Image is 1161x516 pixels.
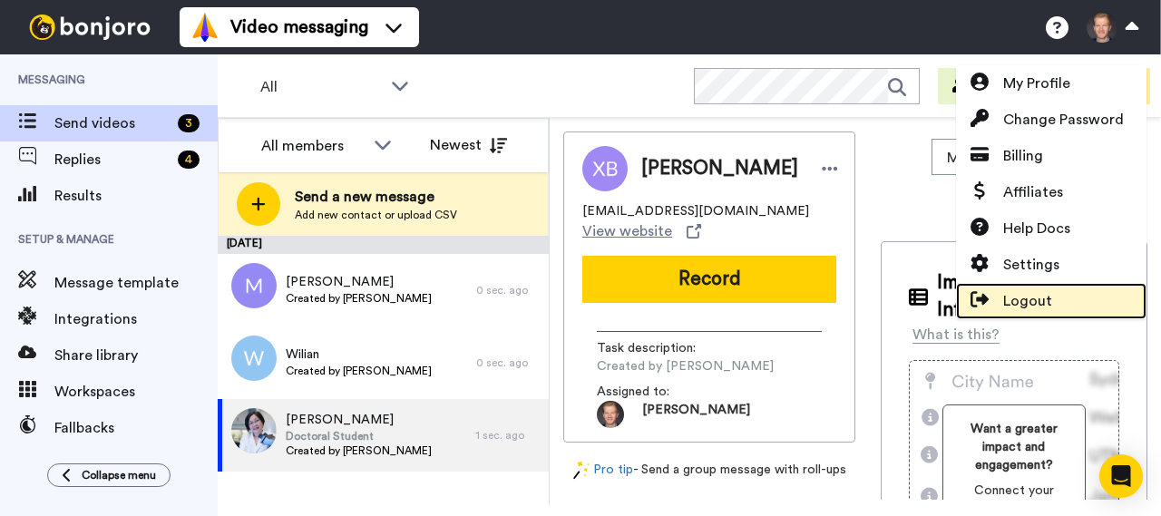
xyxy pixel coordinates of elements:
a: Affiliates [956,174,1146,210]
button: Record [582,256,836,303]
div: All members [261,135,365,157]
span: Created by [PERSON_NAME] [597,357,774,375]
button: Newest [416,127,521,163]
span: Message template [54,272,218,294]
img: m.png [231,263,277,308]
a: Pro tip [573,461,633,480]
a: Help Docs [956,210,1146,247]
span: Integrations [54,308,218,330]
span: View website [582,220,672,242]
div: [DATE] [218,236,549,254]
div: Open Intercom Messenger [1099,454,1143,498]
span: Task description : [597,339,724,357]
span: Move [947,147,996,169]
img: magic-wand.svg [573,461,590,480]
span: Imported Customer Info [937,269,1119,324]
span: Want a greater impact and engagement? [958,420,1070,474]
a: Logout [956,283,1146,319]
span: Send a new message [295,186,457,208]
img: bj-logo-header-white.svg [22,15,158,40]
a: View website [582,220,701,242]
img: Image of Xin Bin [582,146,628,191]
span: Help Docs [1003,218,1070,239]
img: w.png [231,336,277,381]
span: Created by [PERSON_NAME] [286,443,432,458]
span: Collapse menu [82,468,156,482]
span: Created by [PERSON_NAME] [286,364,432,378]
div: 0 sec. ago [476,283,540,297]
span: Video messaging [230,15,368,40]
div: 0 sec. ago [476,355,540,370]
span: Billing [1003,145,1043,167]
span: [PERSON_NAME] [642,401,750,428]
div: 3 [178,114,200,132]
div: - Send a group message with roll-ups [563,461,855,480]
span: Assigned to: [597,383,724,401]
a: Settings [956,247,1146,283]
span: Replies [54,149,171,170]
span: Add new contact or upload CSV [295,208,457,222]
span: [PERSON_NAME] [286,273,432,291]
div: 4 [178,151,200,169]
span: Created by [PERSON_NAME] [286,291,432,306]
span: Change Password [1003,109,1124,131]
img: e4cda854-1cca-4a0b-b6e0-f2a67cf84255-1756723059.jpg [597,401,624,428]
span: Logout [1003,290,1052,312]
a: Change Password [956,102,1146,138]
span: Affiliates [1003,181,1063,203]
div: What is this? [912,324,1000,346]
button: Invite [938,68,1027,104]
span: [EMAIL_ADDRESS][DOMAIN_NAME] [582,202,809,220]
span: Doctoral Student [286,429,432,443]
span: Workspaces [54,381,218,403]
span: Fallbacks [54,417,218,439]
span: Settings [1003,254,1059,276]
img: be99bc14-9955-401b-afe8-1dc81715cac5.jpg [231,408,277,453]
span: Results [54,185,218,207]
a: My Profile [956,65,1146,102]
span: [PERSON_NAME] [286,411,432,429]
span: Send videos [54,112,171,134]
button: Collapse menu [47,463,171,487]
span: My Profile [1003,73,1070,94]
span: All [260,76,382,98]
span: [PERSON_NAME] [641,155,798,182]
span: Share library [54,345,218,366]
a: Billing [956,138,1146,174]
span: Wilian [286,346,432,364]
div: 1 sec. ago [476,428,540,443]
img: vm-color.svg [190,13,220,42]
